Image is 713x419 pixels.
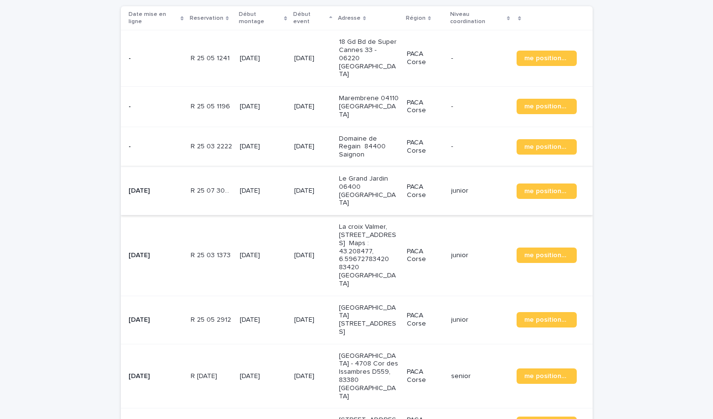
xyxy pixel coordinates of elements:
[517,183,577,199] a: me positionner
[129,251,183,260] p: [DATE]
[407,139,443,155] p: PACA Corse
[239,9,282,27] p: Début montage
[294,54,332,63] p: [DATE]
[191,101,232,111] p: R 25 05 1196
[339,94,399,118] p: Marembrene 04110 [GEOGRAPHIC_DATA]
[191,314,233,324] p: R 25 05 2912
[524,188,569,195] span: me positionner
[121,344,593,408] tr: [DATE]R [DATE]R [DATE] [DATE][DATE][GEOGRAPHIC_DATA] - 4708 Cor des Issambres D559, 83380 [GEOGRA...
[191,370,219,380] p: R [DATE]
[294,251,332,260] p: [DATE]
[451,54,509,63] p: -
[451,251,509,260] p: junior
[524,252,569,259] span: me positionner
[294,143,332,151] p: [DATE]
[121,30,593,87] tr: -R 25 05 1241R 25 05 1241 [DATE][DATE]18 Gd Bd de Super Cannes 33 - 06220 [GEOGRAPHIC_DATA]PACA C...
[451,143,509,151] p: -
[240,187,286,195] p: [DATE]
[451,372,509,380] p: senior
[294,372,332,380] p: [DATE]
[191,185,234,195] p: R 25 07 3055
[129,143,183,151] p: -
[190,13,223,24] p: Reservation
[129,187,183,195] p: [DATE]
[451,103,509,111] p: -
[339,38,399,79] p: 18 Gd Bd de Super Cannes 33 - 06220 [GEOGRAPHIC_DATA]
[407,50,443,66] p: PACA Corse
[450,9,505,27] p: Niveau coordination
[240,251,286,260] p: [DATE]
[129,316,183,324] p: [DATE]
[339,304,399,336] p: [GEOGRAPHIC_DATA] [STREET_ADDRESS]
[294,187,332,195] p: [DATE]
[339,223,399,288] p: La croix Valmer, [STREET_ADDRESS] Maps : 43.208477, 6.59672783420 83420 [GEOGRAPHIC_DATA]
[517,99,577,114] a: me positionner
[129,9,179,27] p: Date mise en ligne
[240,54,286,63] p: [DATE]
[407,99,443,115] p: PACA Corse
[407,248,443,264] p: PACA Corse
[294,103,332,111] p: [DATE]
[339,135,399,159] p: Domaine de Regain 84400 Saignon
[407,312,443,328] p: PACA Corse
[338,13,361,24] p: Adresse
[240,316,286,324] p: [DATE]
[339,175,399,207] p: Le Grand Jardin 06400 [GEOGRAPHIC_DATA]
[121,87,593,127] tr: -R 25 05 1196R 25 05 1196 [DATE][DATE]Marembrene 04110 [GEOGRAPHIC_DATA]PACA Corse-me positionner
[407,368,443,384] p: PACA Corse
[517,312,577,327] a: me positionner
[406,13,426,24] p: Région
[451,316,509,324] p: junior
[240,143,286,151] p: [DATE]
[517,368,577,384] a: me positionner
[121,215,593,296] tr: [DATE]R 25 03 1373R 25 03 1373 [DATE][DATE]La croix Valmer, [STREET_ADDRESS] Maps : 43.208477, 6....
[121,127,593,167] tr: -R 25 03 2222R 25 03 2222 [DATE][DATE]Domaine de Regain 84400 SaignonPACA Corse-me positionner
[524,55,569,62] span: me positionner
[129,103,183,111] p: -
[191,141,234,151] p: R 25 03 2222
[524,373,569,380] span: me positionner
[294,316,332,324] p: [DATE]
[121,167,593,215] tr: [DATE]R 25 07 3055R 25 07 3055 [DATE][DATE]Le Grand Jardin 06400 [GEOGRAPHIC_DATA]PACA Corsejunio...
[517,248,577,263] a: me positionner
[407,183,443,199] p: PACA Corse
[191,249,233,260] p: R 25 03 1373
[339,352,399,401] p: [GEOGRAPHIC_DATA] - 4708 Cor des Issambres D559, 83380 [GEOGRAPHIC_DATA]
[121,296,593,344] tr: [DATE]R 25 05 2912R 25 05 2912 [DATE][DATE][GEOGRAPHIC_DATA] [STREET_ADDRESS]PACA Corsejuniorme p...
[451,187,509,195] p: junior
[191,52,232,63] p: R 25 05 1241
[293,9,327,27] p: Début event
[517,51,577,66] a: me positionner
[240,372,286,380] p: [DATE]
[524,316,569,323] span: me positionner
[524,103,569,110] span: me positionner
[524,144,569,150] span: me positionner
[240,103,286,111] p: [DATE]
[129,54,183,63] p: -
[517,139,577,155] a: me positionner
[129,372,183,380] p: [DATE]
